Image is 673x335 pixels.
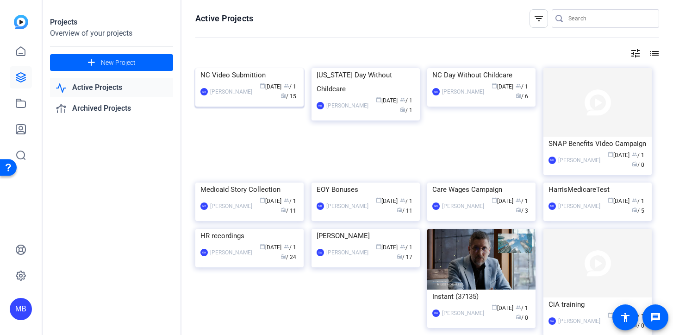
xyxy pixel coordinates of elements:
[400,107,405,112] span: radio
[284,244,289,249] span: group
[548,183,647,196] div: HarrisMedicareTest
[280,207,286,213] span: radio
[10,298,32,320] div: MB
[548,317,556,325] div: GW
[376,244,381,249] span: calendar_today
[317,249,324,256] div: GW
[650,312,661,323] mat-icon: message
[558,156,600,165] div: [PERSON_NAME]
[632,207,637,213] span: radio
[280,253,286,259] span: radio
[516,198,528,204] span: / 1
[397,253,402,259] span: radio
[548,137,647,151] div: SNAP Benefits Video Campaign
[260,83,281,90] span: [DATE]
[280,93,296,100] span: / 15
[516,93,528,100] span: / 6
[50,28,173,39] div: Overview of your projects
[492,304,497,310] span: calendar_today
[260,244,265,249] span: calendar_today
[548,202,556,210] div: MB
[548,157,556,164] div: MB
[558,202,600,211] div: [PERSON_NAME]
[516,208,528,214] span: / 3
[317,229,415,243] div: [PERSON_NAME]
[280,254,296,260] span: / 24
[568,13,652,24] input: Search
[632,198,644,204] span: / 1
[400,244,412,251] span: / 1
[376,97,381,102] span: calendar_today
[400,244,405,249] span: group
[210,87,252,96] div: [PERSON_NAME]
[326,101,368,110] div: [PERSON_NAME]
[632,197,637,203] span: group
[432,202,440,210] div: MB
[284,198,296,204] span: / 1
[260,198,281,204] span: [DATE]
[608,197,613,203] span: calendar_today
[608,313,629,319] span: [DATE]
[400,198,412,204] span: / 1
[632,162,644,168] span: / 0
[630,48,641,59] mat-icon: tune
[14,15,28,29] img: blue-gradient.svg
[400,97,405,102] span: group
[608,198,629,204] span: [DATE]
[326,202,368,211] div: [PERSON_NAME]
[400,107,412,114] span: / 1
[608,312,613,318] span: calendar_today
[492,197,497,203] span: calendar_today
[284,197,289,203] span: group
[210,248,252,257] div: [PERSON_NAME]
[516,83,528,90] span: / 1
[400,197,405,203] span: group
[442,87,484,96] div: [PERSON_NAME]
[516,207,521,213] span: radio
[516,197,521,203] span: group
[558,316,600,326] div: [PERSON_NAME]
[620,312,631,323] mat-icon: accessibility
[50,17,173,28] div: Projects
[632,161,637,167] span: radio
[376,197,381,203] span: calendar_today
[200,88,208,95] div: MB
[317,102,324,109] div: MB
[648,48,659,59] mat-icon: list
[326,248,368,257] div: [PERSON_NAME]
[50,54,173,71] button: New Project
[608,152,629,158] span: [DATE]
[317,183,415,196] div: EOY Bonuses
[442,309,484,318] div: [PERSON_NAME]
[492,83,497,88] span: calendar_today
[516,315,528,321] span: / 0
[317,202,324,210] div: MB
[432,310,440,317] div: GW
[400,97,412,104] span: / 1
[317,68,415,96] div: [US_STATE] Day Without Childcare
[200,249,208,256] div: GW
[516,305,528,311] span: / 1
[516,304,521,310] span: group
[432,88,440,95] div: MB
[397,254,412,260] span: / 17
[533,13,544,24] mat-icon: filter_list
[260,244,281,251] span: [DATE]
[492,198,513,204] span: [DATE]
[101,58,136,68] span: New Project
[432,290,530,303] div: Instant (37135)
[200,68,299,82] div: NC Video Submittion
[195,13,253,24] h1: Active Projects
[442,202,484,211] div: [PERSON_NAME]
[50,99,173,118] a: Archived Projects
[516,314,521,320] span: radio
[376,198,398,204] span: [DATE]
[284,83,289,88] span: group
[376,244,398,251] span: [DATE]
[397,207,402,213] span: radio
[280,208,296,214] span: / 11
[260,197,265,203] span: calendar_today
[200,183,299,196] div: Medicaid Story Collection
[280,93,286,98] span: radio
[210,202,252,211] div: [PERSON_NAME]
